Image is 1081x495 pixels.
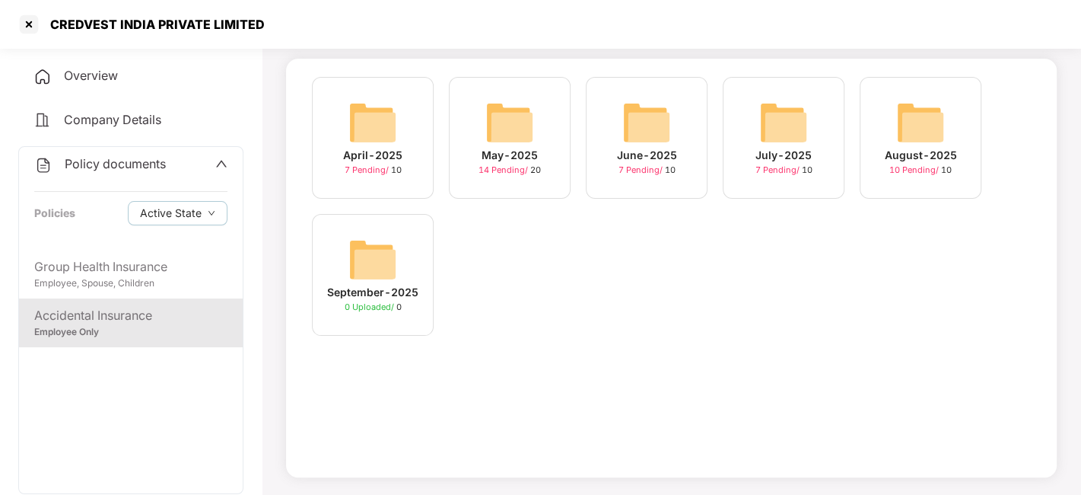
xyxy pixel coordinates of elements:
div: 10 [889,164,952,177]
span: up [215,158,227,170]
div: September-2025 [327,284,418,301]
img: svg+xml;base64,PHN2ZyB4bWxucz0iaHR0cDovL3d3dy53My5vcmcvMjAwMC9zdmciIHdpZHRoPSI2NCIgaGVpZ2h0PSI2NC... [896,98,945,147]
span: Active State [140,205,202,222]
div: April-2025 [343,147,402,164]
span: 7 Pending / [618,164,665,175]
span: 7 Pending / [345,164,391,175]
div: Policies [34,205,75,222]
div: Group Health Insurance [34,257,227,276]
div: May-2025 [482,147,538,164]
span: Company Details [64,112,161,127]
span: Overview [64,68,118,83]
img: svg+xml;base64,PHN2ZyB4bWxucz0iaHR0cDovL3d3dy53My5vcmcvMjAwMC9zdmciIHdpZHRoPSIyNCIgaGVpZ2h0PSIyNC... [34,156,52,174]
div: 10 [618,164,676,177]
img: svg+xml;base64,PHN2ZyB4bWxucz0iaHR0cDovL3d3dy53My5vcmcvMjAwMC9zdmciIHdpZHRoPSIyNCIgaGVpZ2h0PSIyNC... [33,68,52,86]
div: Employee, Spouse, Children [34,276,227,291]
div: Employee Only [34,325,227,340]
span: 14 Pending / [479,164,530,175]
span: Policy documents [65,156,166,171]
div: June-2025 [617,147,677,164]
img: svg+xml;base64,PHN2ZyB4bWxucz0iaHR0cDovL3d3dy53My5vcmcvMjAwMC9zdmciIHdpZHRoPSIyNCIgaGVpZ2h0PSIyNC... [33,111,52,129]
span: 0 Uploaded / [345,302,396,312]
span: 7 Pending / [755,164,802,175]
div: 0 [345,301,402,314]
div: 10 [755,164,812,177]
div: CREDVEST INDIA PRIVATE LIMITED [41,17,265,32]
div: August-2025 [885,147,957,164]
img: svg+xml;base64,PHN2ZyB4bWxucz0iaHR0cDovL3d3dy53My5vcmcvMjAwMC9zdmciIHdpZHRoPSI2NCIgaGVpZ2h0PSI2NC... [622,98,671,147]
img: svg+xml;base64,PHN2ZyB4bWxucz0iaHR0cDovL3d3dy53My5vcmcvMjAwMC9zdmciIHdpZHRoPSI2NCIgaGVpZ2h0PSI2NC... [348,98,397,147]
img: svg+xml;base64,PHN2ZyB4bWxucz0iaHR0cDovL3d3dy53My5vcmcvMjAwMC9zdmciIHdpZHRoPSI2NCIgaGVpZ2h0PSI2NC... [485,98,534,147]
div: July-2025 [755,147,812,164]
button: Active Statedown [128,201,227,225]
div: 20 [479,164,541,177]
span: down [208,209,215,218]
div: Accidental Insurance [34,306,227,325]
img: svg+xml;base64,PHN2ZyB4bWxucz0iaHR0cDovL3d3dy53My5vcmcvMjAwMC9zdmciIHdpZHRoPSI2NCIgaGVpZ2h0PSI2NC... [348,235,397,284]
div: 10 [345,164,402,177]
img: svg+xml;base64,PHN2ZyB4bWxucz0iaHR0cDovL3d3dy53My5vcmcvMjAwMC9zdmciIHdpZHRoPSI2NCIgaGVpZ2h0PSI2NC... [759,98,808,147]
span: 10 Pending / [889,164,941,175]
